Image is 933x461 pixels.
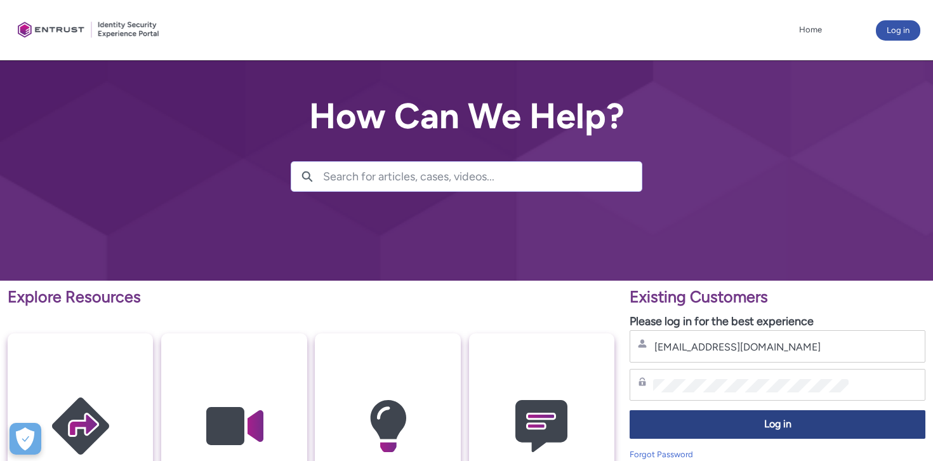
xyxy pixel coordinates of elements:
[291,97,642,136] h2: How Can We Help?
[323,162,642,191] input: Search for articles, cases, videos...
[10,423,41,455] div: Cookie Preferences
[630,450,693,459] a: Forgot Password
[876,20,920,41] button: Log in
[638,417,917,432] span: Log in
[630,285,925,309] p: Existing Customers
[291,162,323,191] button: Search
[630,313,925,330] p: Please log in for the best experience
[630,410,925,439] button: Log in
[796,20,825,39] a: Home
[8,285,614,309] p: Explore Resources
[10,423,41,455] button: Open Preferences
[653,340,849,354] input: Username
